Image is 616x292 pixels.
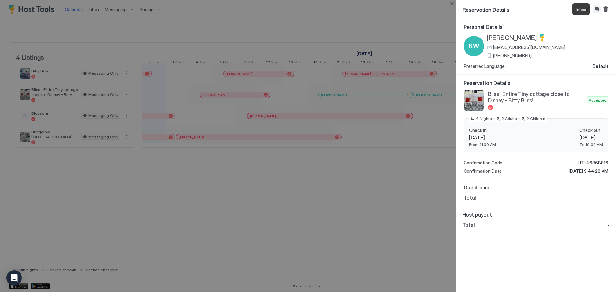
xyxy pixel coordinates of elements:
span: Bliss · Entire Tiny cottage close to Disney - Bitty Bliss! [488,91,585,104]
span: [DATE] 9:44:28 AM [569,168,608,174]
span: KW [469,41,479,51]
span: Confirmation Date [464,168,502,174]
span: [EMAIL_ADDRESS][DOMAIN_NAME] [493,45,565,50]
span: To 10:00 AM [579,142,603,147]
span: Reservation Details [462,5,583,13]
span: Accepted [589,97,607,103]
span: Total [462,222,475,228]
span: 2 Children [526,116,545,121]
span: HT-46868816 [578,160,608,166]
span: [PERSON_NAME] [487,34,537,42]
span: Default [593,63,608,69]
button: Inbox [593,5,601,13]
span: 4 Nights [476,116,492,121]
span: Host payout [462,212,610,218]
span: - [606,195,608,201]
span: Reservation Details [464,80,608,86]
span: [DATE] [579,134,603,141]
span: Personal Details [464,24,608,30]
span: Inbox [576,7,586,12]
span: - [607,222,610,228]
span: Check in [469,128,496,133]
span: Check out [579,128,603,133]
span: Guest paid [464,184,608,191]
span: [PHONE_NUMBER] [493,53,532,59]
div: Open Intercom Messenger [6,270,22,286]
span: Confirmation Code [464,160,502,166]
button: Cancel reservation [602,5,610,13]
span: [DATE] [469,134,496,141]
span: From 11:00 AM [469,142,496,147]
span: Preferred Language [464,63,505,69]
div: listing image [464,90,484,111]
span: Total [464,195,476,201]
span: 2 Adults [501,116,517,121]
